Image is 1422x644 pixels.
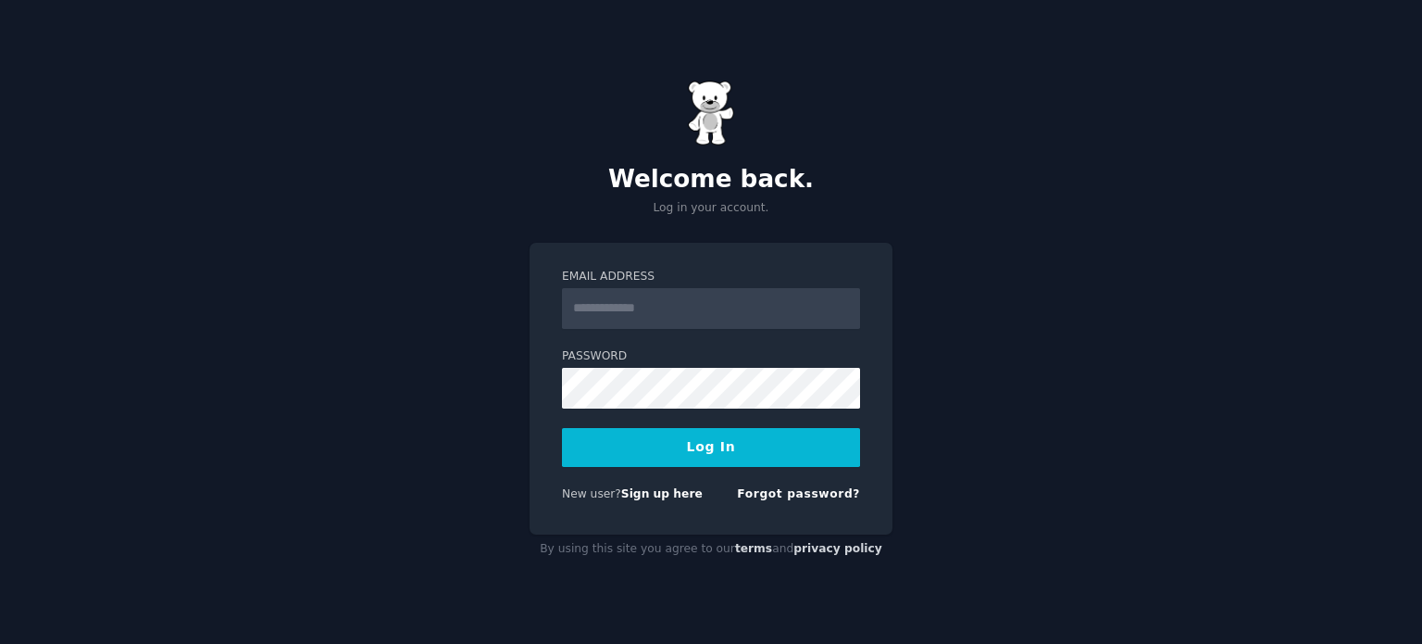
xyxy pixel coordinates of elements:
[562,428,860,467] button: Log In
[621,487,703,500] a: Sign up here
[688,81,734,145] img: Gummy Bear
[793,542,882,555] a: privacy policy
[530,535,892,564] div: By using this site you agree to our and
[562,487,621,500] span: New user?
[530,165,892,195] h2: Welcome back.
[562,348,860,365] label: Password
[737,487,860,500] a: Forgot password?
[530,200,892,217] p: Log in your account.
[562,269,860,285] label: Email Address
[735,542,772,555] a: terms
